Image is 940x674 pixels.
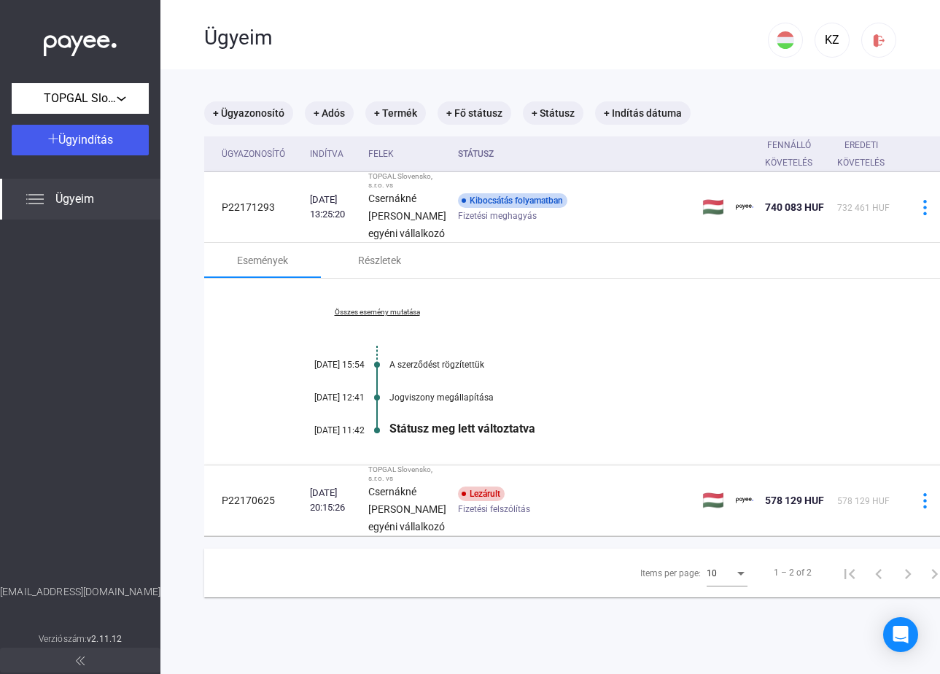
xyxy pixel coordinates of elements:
td: 🇭🇺 [696,465,730,536]
button: First page [835,558,864,587]
button: TOPGAL Slovensko, s.r.o. [12,83,149,114]
img: more-blue [917,493,933,508]
mat-chip: + Ügyazonosító [204,101,293,125]
span: Fizetési felszólítás [458,500,530,518]
div: Open Intercom Messenger [883,617,918,652]
button: KZ [815,23,850,58]
button: Previous page [864,558,893,587]
div: KZ [820,31,844,49]
td: 🇭🇺 [696,172,730,243]
div: Lezárult [458,487,505,501]
button: more-blue [909,485,940,516]
div: Ügyazonosító [222,145,298,163]
div: Ügyeim [204,26,768,50]
strong: Csernákné [PERSON_NAME] egyéni vállalkozó [368,486,446,532]
span: Ügyeim [55,190,94,208]
div: Indítva [310,145,357,163]
div: 1 – 2 of 2 [774,564,812,581]
span: 578 129 HUF [837,496,890,506]
button: logout-red [861,23,896,58]
div: [DATE] 11:42 [277,425,365,435]
button: more-blue [909,192,940,222]
mat-chip: + Indítás dátuma [595,101,691,125]
span: 578 129 HUF [765,495,824,506]
img: list.svg [26,190,44,208]
img: payee-logo [736,198,753,216]
div: [DATE] 13:25:20 [310,193,357,222]
td: P22170625 [204,465,304,536]
img: HU [777,31,794,49]
mat-select: Items per page: [707,564,747,581]
mat-chip: + Fő státusz [438,101,511,125]
span: 10 [707,568,717,578]
span: Fizetési meghagyás [458,207,537,225]
mat-chip: + Adós [305,101,354,125]
th: Státusz [452,136,696,172]
span: 732 461 HUF [837,203,890,213]
img: arrow-double-left-grey.svg [76,656,85,665]
div: Items per page: [640,565,701,582]
strong: Csernákné [PERSON_NAME] egyéni vállalkozó [368,193,446,239]
span: Ügyindítás [58,133,113,147]
div: Részletek [358,252,401,269]
img: logout-red [871,33,887,48]
td: P22171293 [204,172,304,243]
mat-chip: + Termék [365,101,426,125]
div: Eredeti követelés [837,136,885,171]
div: Fennálló követelés [765,136,826,171]
div: A szerződést rögzítettük [389,360,885,370]
div: Események [237,252,288,269]
span: TOPGAL Slovensko, s.r.o. [44,90,117,107]
div: [DATE] 12:41 [277,392,365,403]
img: plus-white.svg [48,133,58,144]
div: Jogviszony megállapítása [389,392,885,403]
div: Ügyazonosító [222,145,285,163]
mat-chip: + Státusz [523,101,583,125]
div: Eredeti követelés [837,136,898,171]
div: [DATE] 20:15:26 [310,486,357,515]
img: more-blue [917,200,933,215]
div: Fennálló követelés [765,136,812,171]
div: Felek [368,145,394,163]
a: Összes esemény mutatása [277,308,477,317]
span: 740 083 HUF [765,201,824,213]
button: HU [768,23,803,58]
button: Next page [893,558,922,587]
div: TOPGAL Slovensko, s.r.o. vs [368,172,446,190]
button: Ügyindítás [12,125,149,155]
img: payee-logo [736,492,753,509]
div: Indítva [310,145,343,163]
div: Felek [368,145,446,163]
div: [DATE] 15:54 [277,360,365,370]
div: Státusz meg lett változtatva [389,422,885,435]
div: TOPGAL Slovensko, s.r.o. vs [368,465,446,483]
img: white-payee-white-dot.svg [44,27,117,57]
strong: v2.11.12 [87,634,122,644]
div: Kibocsátás folyamatban [458,193,567,208]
